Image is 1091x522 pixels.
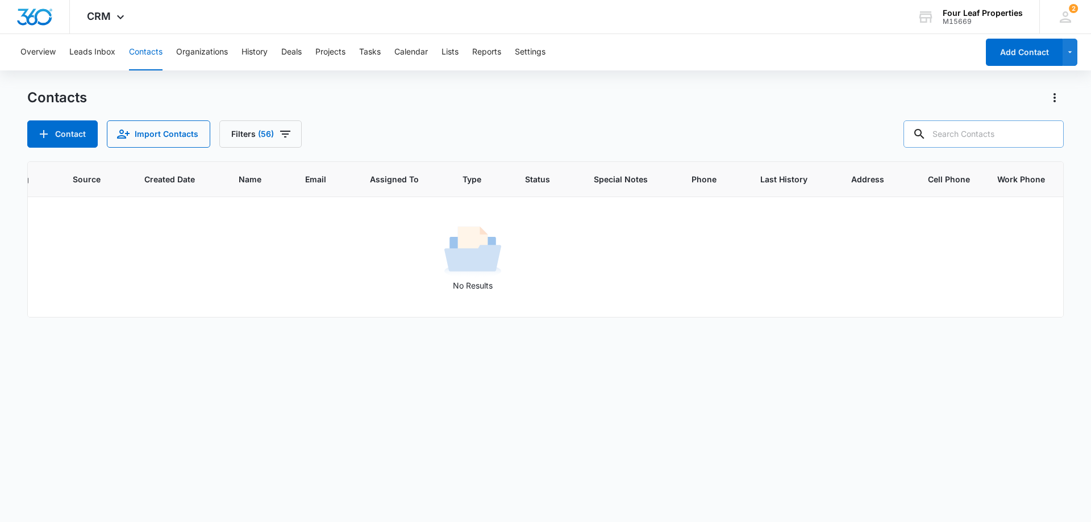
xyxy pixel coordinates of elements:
[1069,4,1078,13] div: notifications count
[692,173,717,185] span: Phone
[442,34,459,70] button: Lists
[176,34,228,70] button: Organizations
[359,34,381,70] button: Tasks
[370,173,419,185] span: Assigned To
[986,39,1063,66] button: Add Contact
[515,34,545,70] button: Settings
[928,173,970,185] span: Cell Phone
[444,223,501,279] img: No Results
[241,34,268,70] button: History
[27,89,87,106] h1: Contacts
[258,130,274,138] span: (56)
[239,173,261,185] span: Name
[594,173,648,185] span: Special Notes
[73,173,101,185] span: Source
[144,173,195,185] span: Created Date
[281,34,302,70] button: Deals
[472,34,501,70] button: Reports
[219,120,302,148] button: Filters
[315,34,345,70] button: Projects
[27,120,98,148] button: Add Contact
[20,34,56,70] button: Overview
[87,10,111,22] span: CRM
[943,9,1023,18] div: account name
[129,34,163,70] button: Contacts
[463,173,481,185] span: Type
[760,173,807,185] span: Last History
[1046,89,1064,107] button: Actions
[525,173,550,185] span: Status
[305,173,326,185] span: Email
[851,173,884,185] span: Address
[997,173,1045,185] span: Work Phone
[903,120,1064,148] input: Search Contacts
[1069,4,1078,13] span: 2
[69,34,115,70] button: Leads Inbox
[107,120,210,148] button: Import Contacts
[394,34,428,70] button: Calendar
[943,18,1023,26] div: account id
